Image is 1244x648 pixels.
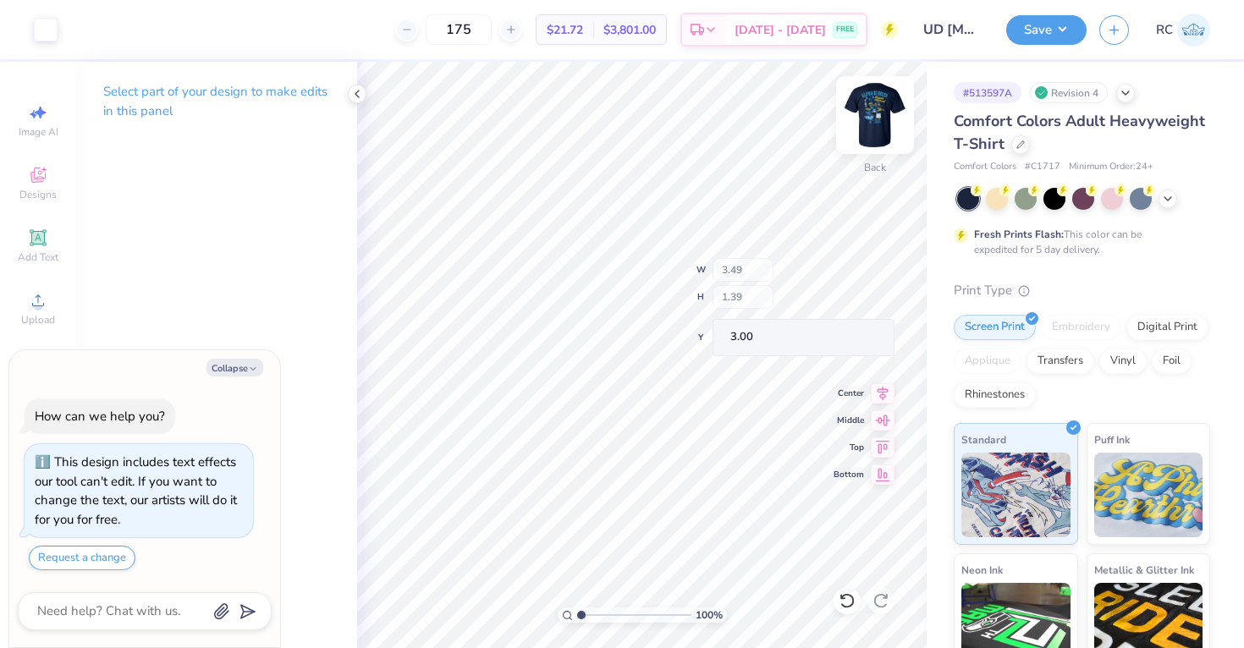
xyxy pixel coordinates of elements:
span: Top [834,442,864,453]
span: # C1717 [1025,160,1060,174]
span: Center [834,387,864,399]
div: Screen Print [954,315,1036,340]
img: Standard [961,453,1071,537]
span: RC [1156,20,1173,40]
a: RC [1156,14,1210,47]
span: Minimum Order: 24 + [1069,160,1153,174]
span: Standard [961,431,1006,448]
div: This color can be expedited for 5 day delivery. [974,227,1182,257]
span: FREE [836,24,854,36]
div: Applique [954,349,1021,374]
span: $3,801.00 [603,21,656,39]
span: 100 % [696,607,723,623]
span: Comfort Colors [954,160,1016,174]
span: [DATE] - [DATE] [735,21,826,39]
span: Puff Ink [1094,431,1130,448]
img: Reilly Chin(cm) [1177,14,1210,47]
input: – – [426,14,492,45]
div: How can we help you? [35,408,165,425]
span: Bottom [834,469,864,481]
span: Metallic & Glitter Ink [1094,561,1194,579]
button: Save [1006,15,1087,45]
button: Request a change [29,546,135,570]
span: Comfort Colors Adult Heavyweight T-Shirt [954,111,1205,154]
img: Puff Ink [1094,453,1203,537]
div: Rhinestones [954,382,1036,408]
span: Neon Ink [961,561,1003,579]
span: $21.72 [547,21,583,39]
div: # 513597A [954,82,1021,103]
div: Foil [1152,349,1192,374]
span: Designs [19,188,57,201]
span: Image AI [19,125,58,139]
div: Transfers [1027,349,1094,374]
div: Print Type [954,281,1210,300]
button: Collapse [206,359,263,376]
div: Embroidery [1041,315,1121,340]
div: Revision 4 [1030,82,1108,103]
input: Untitled Design [911,13,994,47]
div: Vinyl [1099,349,1147,374]
span: Middle [834,415,864,426]
span: Add Text [18,250,58,264]
span: Upload [21,313,55,327]
div: This design includes text effects our tool can't edit. If you want to change the text, our artist... [35,453,237,528]
img: Back [841,81,909,149]
strong: Fresh Prints Flash: [974,228,1064,241]
div: Digital Print [1126,315,1208,340]
p: Select part of your design to make edits in this panel [103,82,330,121]
div: Back [864,160,886,175]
